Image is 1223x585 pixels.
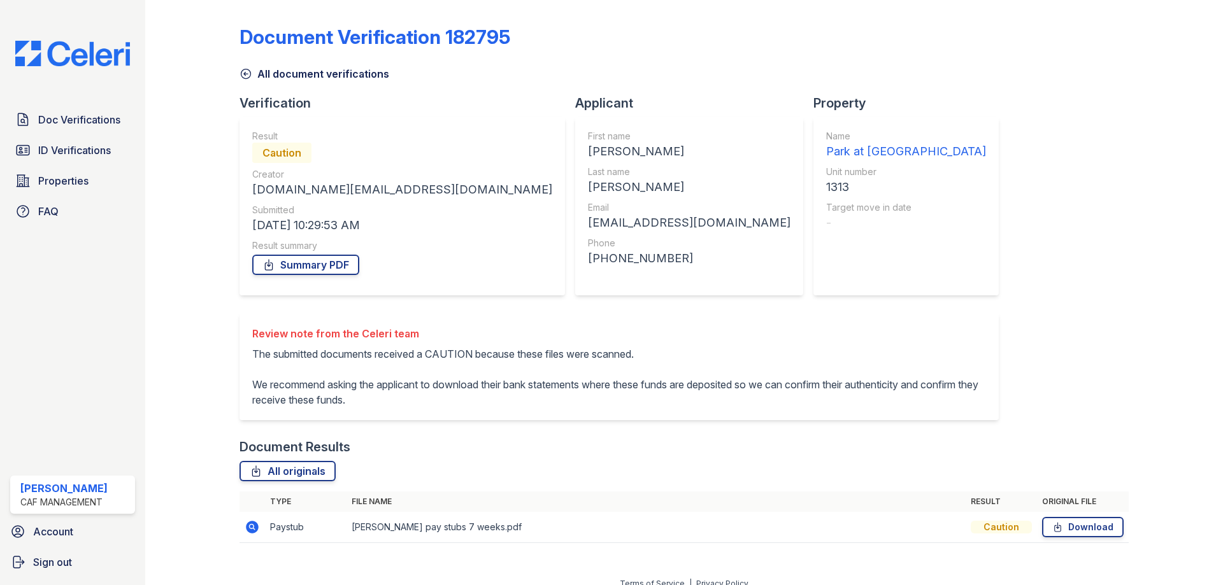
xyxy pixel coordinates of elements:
[240,94,575,112] div: Verification
[38,143,111,158] span: ID Verifications
[240,25,510,48] div: Document Verification 182795
[252,326,986,341] div: Review note from the Celeri team
[966,491,1037,512] th: Result
[10,137,135,163] a: ID Verifications
[10,199,135,224] a: FAQ
[5,549,140,575] a: Sign out
[971,521,1032,533] div: Caution
[20,481,108,496] div: [PERSON_NAME]
[1037,491,1129,512] th: Original file
[588,250,790,267] div: [PHONE_NUMBER]
[20,496,108,509] div: CAF Management
[588,143,790,160] div: [PERSON_NAME]
[826,178,986,196] div: 1313
[252,216,552,234] div: [DATE] 10:29:53 AM
[38,204,59,219] span: FAQ
[252,239,552,252] div: Result summary
[252,346,986,407] p: The submitted documents received a CAUTION because these files were scanned. We recommend asking ...
[826,143,986,160] div: Park at [GEOGRAPHIC_DATA]
[5,41,140,66] img: CE_Logo_Blue-a8612792a0a2168367f1c8372b55b34899dd931a85d93a1a3d3e32e68fde9ad4.png
[588,178,790,196] div: [PERSON_NAME]
[588,166,790,178] div: Last name
[265,491,347,512] th: Type
[5,519,140,544] a: Account
[33,554,72,570] span: Sign out
[813,94,1009,112] div: Property
[588,237,790,250] div: Phone
[347,491,966,512] th: File name
[588,201,790,214] div: Email
[252,130,552,143] div: Result
[826,201,986,214] div: Target move in date
[347,512,966,543] td: [PERSON_NAME] pay stubs 7 weeks.pdf
[826,130,986,143] div: Name
[826,130,986,160] a: Name Park at [GEOGRAPHIC_DATA]
[1042,517,1124,537] a: Download
[575,94,813,112] div: Applicant
[826,166,986,178] div: Unit number
[38,112,120,127] span: Doc Verifications
[10,107,135,132] a: Doc Verifications
[252,143,311,163] div: Caution
[240,461,336,481] a: All originals
[826,214,986,232] div: -
[252,168,552,181] div: Creator
[265,512,347,543] td: Paystub
[252,255,359,275] a: Summary PDF
[588,214,790,232] div: [EMAIL_ADDRESS][DOMAIN_NAME]
[38,173,89,188] span: Properties
[252,204,552,216] div: Submitted
[10,168,135,194] a: Properties
[240,66,389,81] a: All document verifications
[240,438,350,456] div: Document Results
[588,130,790,143] div: First name
[33,524,73,539] span: Account
[252,181,552,199] div: [DOMAIN_NAME][EMAIL_ADDRESS][DOMAIN_NAME]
